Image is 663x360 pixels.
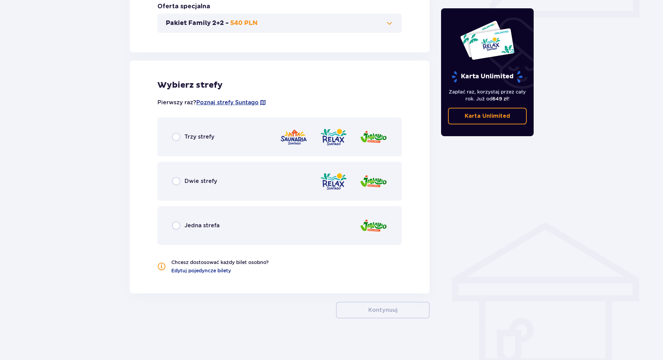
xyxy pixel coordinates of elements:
img: Dwie karty całoroczne do Suntago z napisem 'UNLIMITED RELAX', na białym tle z tropikalnymi liśćmi... [460,20,515,60]
p: Zapłać raz, korzystaj przez cały rok. Już od ! [448,88,527,102]
a: Karta Unlimited [448,108,527,124]
span: Dwie strefy [184,177,217,185]
img: Jamango [360,216,387,236]
p: Karta Unlimited [465,112,510,120]
a: Edytuj pojedyncze bilety [171,267,231,274]
img: Relax [320,127,347,147]
p: Pakiet Family 2+2 - [166,19,229,27]
p: Chcesz dostosować każdy bilet osobno? [171,259,269,266]
a: Poznaj strefy Suntago [196,99,259,106]
h2: Wybierz strefy [157,80,402,90]
span: Jedna strefa [184,222,219,229]
img: Relax [320,172,347,191]
p: Karta Unlimited [451,71,523,83]
button: Kontynuuj [336,302,430,318]
h3: Oferta specjalna [157,2,210,11]
span: Trzy strefy [184,133,214,141]
img: Jamango [360,172,387,191]
button: Pakiet Family 2+2 -540 PLN [166,19,394,27]
p: Pierwszy raz? [157,99,266,106]
p: Kontynuuj [368,306,397,314]
img: Jamango [360,127,387,147]
p: 540 PLN [230,19,258,27]
img: Saunaria [280,127,308,147]
span: 649 zł [492,96,508,102]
